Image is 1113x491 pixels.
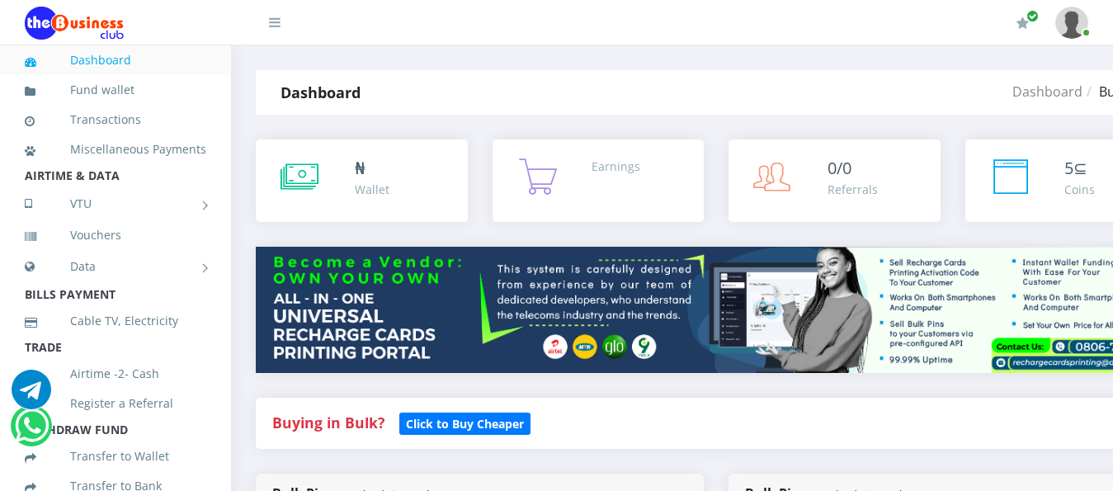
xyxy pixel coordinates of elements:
[25,385,206,423] a: Register a Referral
[828,181,878,198] div: Referrals
[272,413,384,432] strong: Buying in Bulk?
[25,216,206,254] a: Vouchers
[25,71,206,109] a: Fund wallet
[25,41,206,79] a: Dashboard
[15,418,49,446] a: Chat for support
[25,7,124,40] img: Logo
[406,416,524,432] b: Click to Buy Cheaper
[25,302,206,340] a: Cable TV, Electricity
[25,130,206,168] a: Miscellaneous Payments
[12,382,51,409] a: Chat for support
[25,101,206,139] a: Transactions
[1012,83,1082,101] a: Dashboard
[399,413,531,432] a: Click to Buy Cheaper
[1026,10,1039,22] span: Renew/Upgrade Subscription
[729,139,941,222] a: 0/0 Referrals
[1064,181,1095,198] div: Coins
[1064,156,1095,181] div: ⊆
[25,246,206,287] a: Data
[25,355,206,393] a: Airtime -2- Cash
[1055,7,1088,39] img: User
[828,157,851,179] span: 0/0
[355,181,389,198] div: Wallet
[1064,157,1073,179] span: 5
[1016,17,1029,30] i: Renew/Upgrade Subscription
[25,183,206,224] a: VTU
[256,139,468,222] a: ₦ Wallet
[25,437,206,475] a: Transfer to Wallet
[592,158,640,175] div: Earnings
[355,156,389,181] div: ₦
[493,139,705,222] a: Earnings
[281,83,361,102] strong: Dashboard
